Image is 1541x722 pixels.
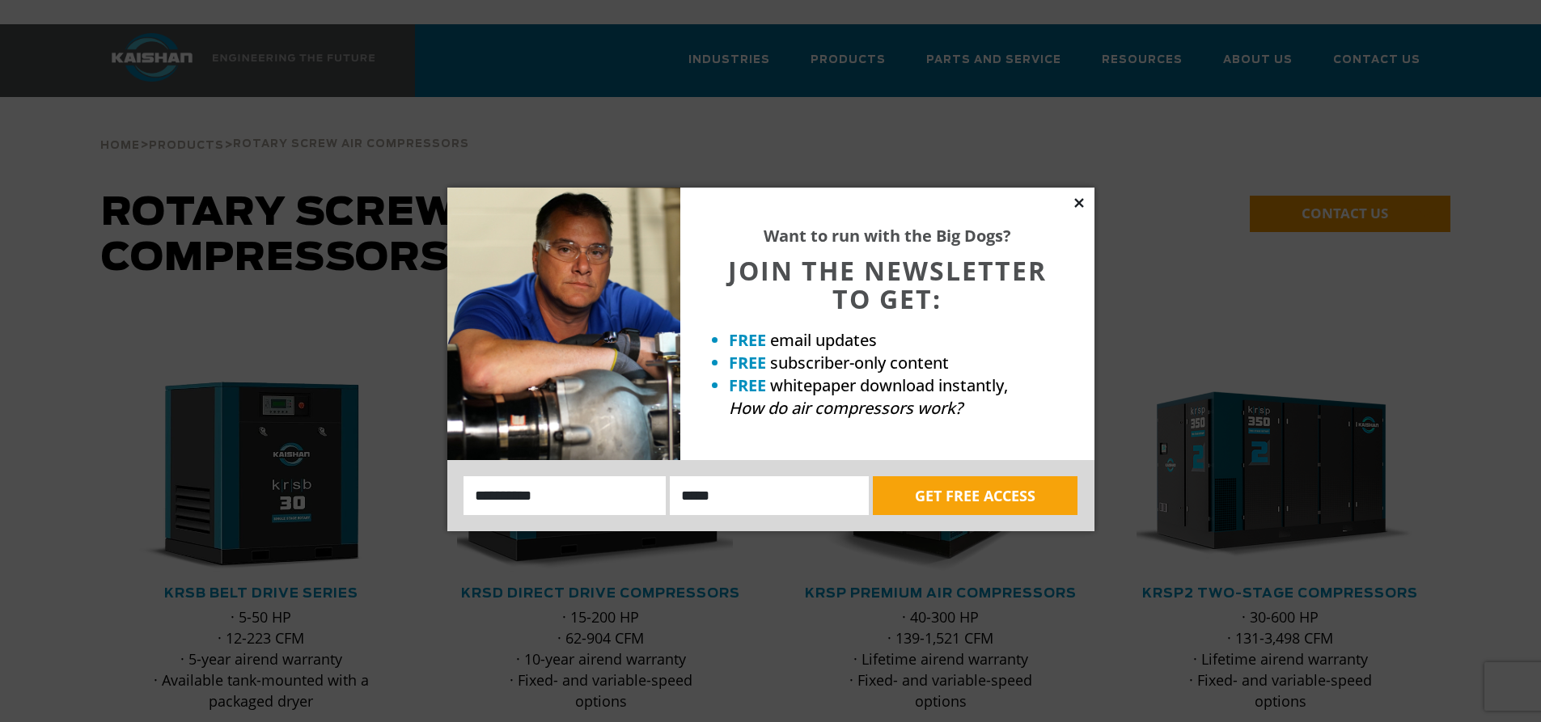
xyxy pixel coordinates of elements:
[464,476,667,515] input: Name:
[873,476,1077,515] button: GET FREE ACCESS
[729,352,766,374] strong: FREE
[770,329,877,351] span: email updates
[729,329,766,351] strong: FREE
[728,253,1047,316] span: JOIN THE NEWSLETTER TO GET:
[770,352,949,374] span: subscriber-only content
[729,397,963,419] em: How do air compressors work?
[670,476,869,515] input: Email
[1072,196,1086,210] button: Close
[770,374,1008,396] span: whitepaper download instantly,
[764,225,1011,247] strong: Want to run with the Big Dogs?
[729,374,766,396] strong: FREE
